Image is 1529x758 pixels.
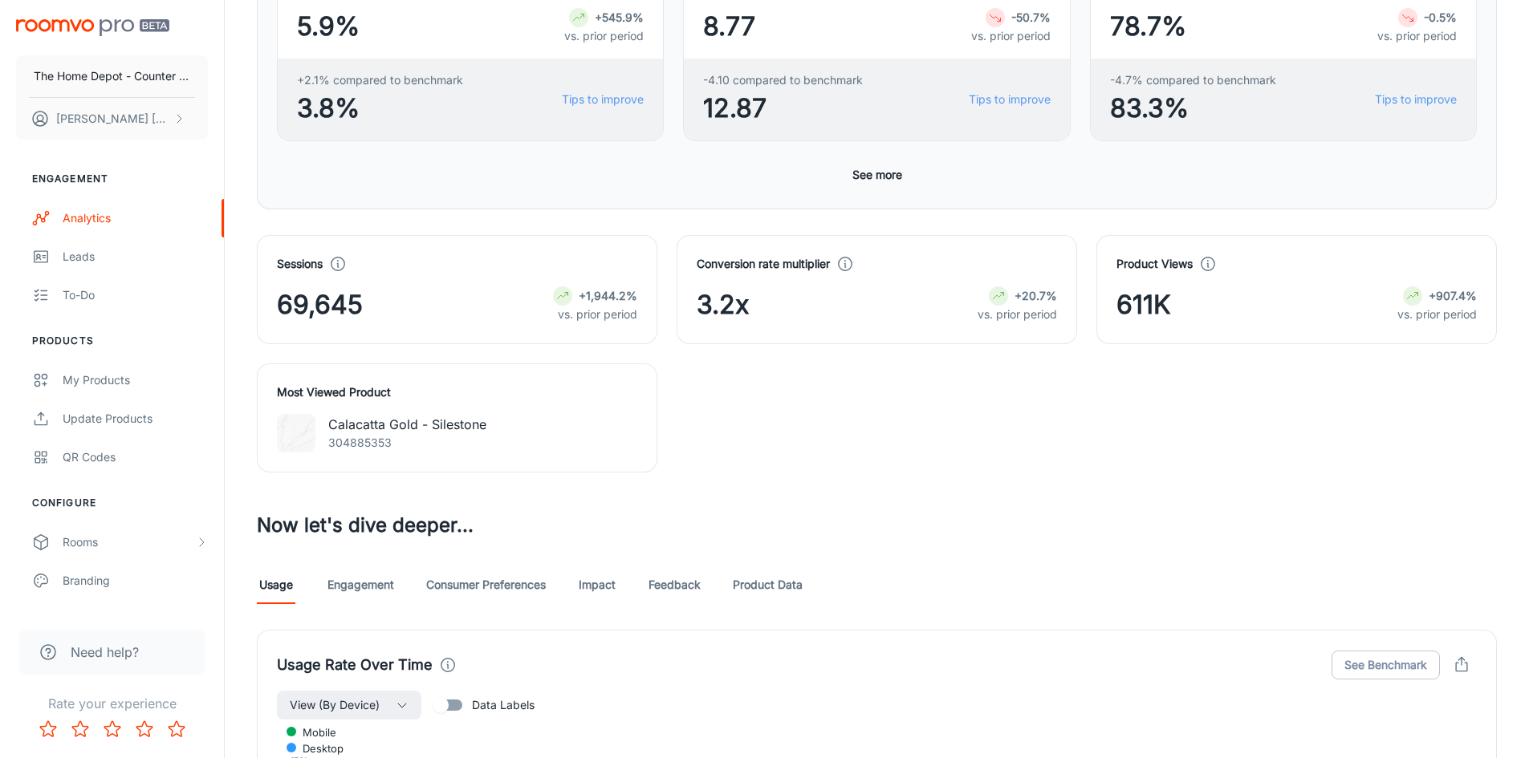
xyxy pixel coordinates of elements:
[161,713,193,745] button: Rate 5 star
[63,533,195,551] div: Rooms
[63,286,208,304] div: To-do
[1429,289,1477,302] strong: +907.4%
[703,7,755,46] span: 8.77
[63,610,208,628] div: Texts
[1116,255,1193,273] h4: Product Views
[277,691,421,719] button: View (By Device)
[328,415,486,434] p: Calacatta Gold - Silestone
[703,89,863,128] span: 12.87
[578,565,616,604] a: Impact
[1377,27,1457,45] p: vs. prior period
[13,694,211,713] p: Rate your experience
[579,289,637,302] strong: +1,944.2%
[595,10,644,24] strong: +545.9%
[564,27,644,45] p: vs. prior period
[697,286,749,324] span: 3.2x
[63,448,208,466] div: QR Codes
[34,67,190,85] p: The Home Depot - Counter tops
[277,286,363,324] span: 69,645
[71,642,139,662] span: Need help?
[257,511,1497,540] h3: Now let's dive deeper...
[649,565,701,604] a: Feedback
[733,565,803,604] a: Product Data
[1110,89,1276,128] span: 83.3%
[291,725,336,740] span: mobile
[1011,10,1051,24] strong: -50.7%
[1110,71,1276,89] span: -4.7% compared to benchmark
[257,565,295,604] a: Usage
[277,383,637,401] h4: Most Viewed Product
[277,654,433,676] h4: Usage Rate Over Time
[277,255,323,273] h4: Sessions
[64,713,96,745] button: Rate 2 star
[1015,289,1057,302] strong: +20.7%
[96,713,128,745] button: Rate 3 star
[277,414,315,452] img: Calacatta Gold - Silestone
[56,110,169,128] p: [PERSON_NAME] [PERSON_NAME]
[1110,7,1186,46] span: 78.7%
[297,89,463,128] span: 3.8%
[290,695,380,715] span: View (By Device)
[1375,91,1457,108] a: Tips to improve
[16,55,208,97] button: The Home Depot - Counter tops
[63,410,208,428] div: Update Products
[553,306,637,323] p: vs. prior period
[846,160,909,189] button: See more
[978,306,1057,323] p: vs. prior period
[1116,286,1171,324] span: 611K
[969,91,1051,108] a: Tips to improve
[63,572,208,590] div: Branding
[697,255,830,273] h4: Conversion rate multiplier
[63,248,208,266] div: Leads
[128,713,161,745] button: Rate 4 star
[63,371,208,389] div: My Products
[562,91,644,108] a: Tips to improve
[1424,10,1457,24] strong: -0.5%
[32,713,64,745] button: Rate 1 star
[297,71,463,89] span: +2.1% compared to benchmark
[16,98,208,140] button: [PERSON_NAME] [PERSON_NAME]
[291,741,344,756] span: desktop
[16,19,169,36] img: Roomvo PRO Beta
[472,696,535,714] span: Data Labels
[1332,651,1440,679] button: See Benchmark
[1397,306,1477,323] p: vs. prior period
[63,209,208,227] div: Analytics
[328,434,486,452] p: 304885353
[703,71,863,89] span: -4.10 compared to benchmark
[426,565,546,604] a: Consumer Preferences
[971,27,1051,45] p: vs. prior period
[297,7,360,46] span: 5.9%
[327,565,394,604] a: Engagement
